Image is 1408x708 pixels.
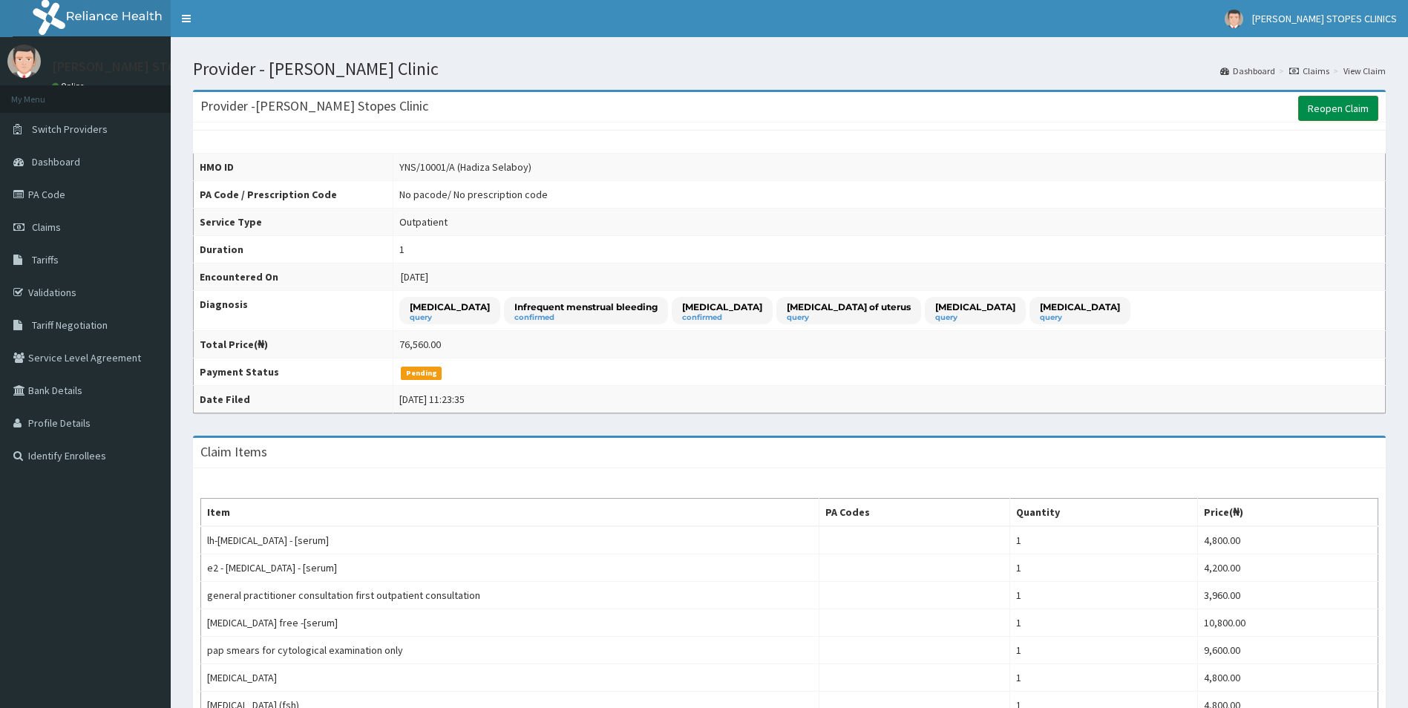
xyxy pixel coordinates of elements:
[32,318,108,332] span: Tariff Negotiation
[1040,301,1120,313] p: [MEDICAL_DATA]
[1009,499,1197,527] th: Quantity
[1343,65,1386,77] a: View Claim
[194,291,393,331] th: Diagnosis
[787,301,911,313] p: [MEDICAL_DATA] of uterus
[1040,314,1120,321] small: query
[194,358,393,386] th: Payment Status
[514,301,658,313] p: Infrequent menstrual bleeding
[201,554,819,582] td: e2 - [MEDICAL_DATA] - [serum]
[399,337,441,352] div: 76,560.00
[32,155,80,168] span: Dashboard
[1197,499,1378,527] th: Price(₦)
[201,609,819,637] td: [MEDICAL_DATA] free -[serum]
[410,314,490,321] small: query
[399,242,405,257] div: 1
[1225,10,1243,28] img: User Image
[194,263,393,291] th: Encountered On
[787,314,911,321] small: query
[193,59,1386,79] h1: Provider - [PERSON_NAME] Clinic
[32,253,59,266] span: Tariffs
[1009,664,1197,692] td: 1
[201,499,819,527] th: Item
[194,331,393,358] th: Total Price(₦)
[194,154,393,181] th: HMO ID
[1197,637,1378,664] td: 9,600.00
[1289,65,1329,77] a: Claims
[514,314,658,321] small: confirmed
[201,526,819,554] td: lh-[MEDICAL_DATA] - [serum]
[201,664,819,692] td: [MEDICAL_DATA]
[401,367,442,380] span: Pending
[935,301,1015,313] p: [MEDICAL_DATA]
[52,81,88,91] a: Online
[819,499,1009,527] th: PA Codes
[1252,12,1397,25] span: [PERSON_NAME] STOPES CLINICS
[201,637,819,664] td: pap smears for cytological examination only
[1298,96,1378,121] a: Reopen Claim
[201,582,819,609] td: general practitioner consultation first outpatient consultation
[399,214,448,229] div: Outpatient
[194,181,393,209] th: PA Code / Prescription Code
[194,209,393,236] th: Service Type
[399,392,465,407] div: [DATE] 11:23:35
[1197,664,1378,692] td: 4,800.00
[1197,526,1378,554] td: 4,800.00
[32,122,108,136] span: Switch Providers
[1197,609,1378,637] td: 10,800.00
[1197,554,1378,582] td: 4,200.00
[1009,526,1197,554] td: 1
[32,220,61,234] span: Claims
[52,60,246,73] p: [PERSON_NAME] STOPES CLINICS
[935,314,1015,321] small: query
[682,301,762,313] p: [MEDICAL_DATA]
[682,314,762,321] small: confirmed
[1009,609,1197,637] td: 1
[194,236,393,263] th: Duration
[401,270,428,283] span: [DATE]
[399,160,531,174] div: YNS/10001/A (Hadiza Selaboy)
[1220,65,1275,77] a: Dashboard
[1009,582,1197,609] td: 1
[399,187,548,202] div: No pacode / No prescription code
[1009,554,1197,582] td: 1
[194,386,393,413] th: Date Filed
[1009,637,1197,664] td: 1
[200,445,267,459] h3: Claim Items
[1197,582,1378,609] td: 3,960.00
[410,301,490,313] p: [MEDICAL_DATA]
[200,99,428,113] h3: Provider - [PERSON_NAME] Stopes Clinic
[7,45,41,78] img: User Image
